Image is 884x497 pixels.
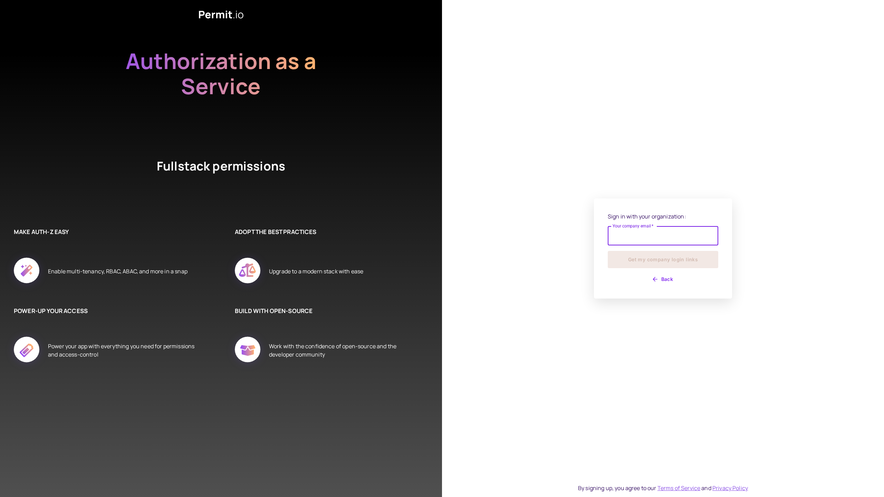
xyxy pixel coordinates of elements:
button: Get my company login links [608,251,718,268]
h6: MAKE AUTH-Z EASY [14,227,200,236]
div: Work with the confidence of open-source and the developer community [269,329,421,372]
h6: BUILD WITH OPEN-SOURCE [235,306,421,315]
a: Privacy Policy [712,484,748,492]
h2: Authorization as a Service [104,48,338,124]
h6: POWER-UP YOUR ACCESS [14,306,200,315]
h4: Fullstack permissions [131,158,311,200]
div: By signing up, you agree to our and [578,484,748,492]
p: Sign in with your organization: [608,212,718,221]
div: Power your app with everything you need for permissions and access-control [48,329,200,372]
div: Upgrade to a modern stack with ease [269,250,363,293]
h6: ADOPT THE BEST PRACTICES [235,227,421,236]
button: Back [608,274,718,285]
a: Terms of Service [657,484,700,492]
label: Your company email [613,223,654,229]
div: Enable multi-tenancy, RBAC, ABAC, and more in a snap [48,250,188,293]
